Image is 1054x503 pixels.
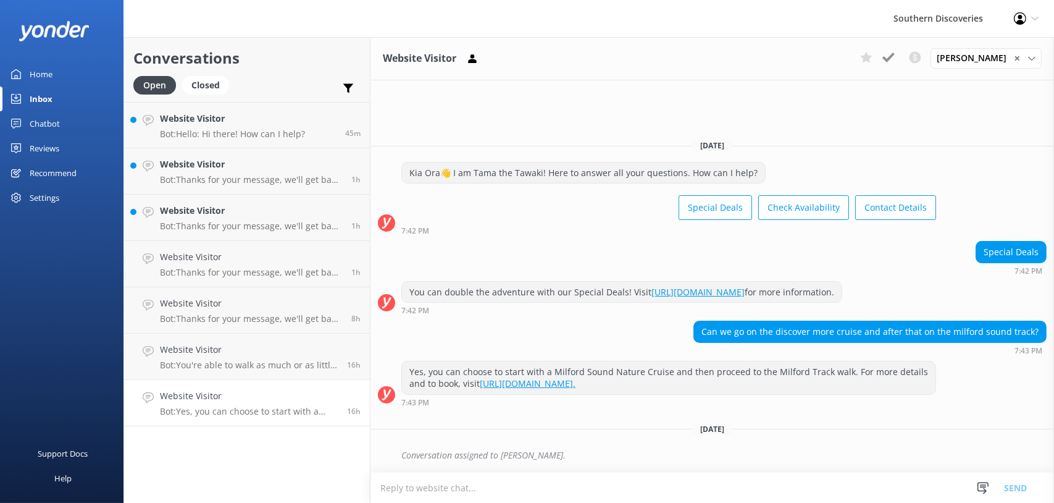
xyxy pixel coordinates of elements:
h4: Website Visitor [160,297,342,310]
div: Oct 12 2025 07:42pm (UTC +13:00) Pacific/Auckland [401,306,842,315]
span: Oct 13 2025 10:31am (UTC +13:00) Pacific/Auckland [351,267,361,277]
div: Settings [30,185,59,210]
div: Oct 12 2025 07:43pm (UTC +13:00) Pacific/Auckland [401,398,936,407]
span: Oct 13 2025 11:00am (UTC +13:00) Pacific/Auckland [351,221,361,231]
div: Home [30,62,52,87]
a: Website VisitorBot:Thanks for your message, we'll get back to you as soon as we can. You're also ... [124,241,370,287]
h3: Website Visitor [383,51,456,67]
button: Contact Details [855,195,936,220]
a: [URL][DOMAIN_NAME]. [480,378,575,389]
p: Bot: Yes, you can choose to start with a Milford Sound Nature Cruise and then proceed to the Milf... [160,406,338,417]
a: [URL][DOMAIN_NAME] [651,286,745,298]
a: Website VisitorBot:Thanks for your message, we'll get back to you as soon as we can. You're also ... [124,148,370,195]
a: Closed [182,78,235,91]
div: Chatbot [30,111,60,136]
div: Reviews [30,136,59,161]
button: Special Deals [679,195,752,220]
div: Support Docs [38,441,88,466]
div: Special Deals [976,242,1046,263]
div: Conversation assigned to [PERSON_NAME]. [401,445,1047,466]
strong: 7:42 PM [401,227,429,235]
div: Oct 12 2025 07:42pm (UTC +13:00) Pacific/Auckland [401,226,936,235]
button: Check Availability [758,195,849,220]
p: Bot: You're able to walk as much or as little as you'd prefer as this isn't a loop track. [160,360,338,371]
a: Website VisitorBot:Thanks for your message, we'll get back to you as soon as we can. You're also ... [124,287,370,334]
span: Oct 13 2025 11:46am (UTC +13:00) Pacific/Auckland [345,128,361,138]
p: Bot: Thanks for your message, we'll get back to you as soon as we can. You're also welcome to kee... [160,313,342,324]
p: Bot: Thanks for your message, we'll get back to you as soon as we can. You're also welcome to kee... [160,221,342,232]
p: Bot: Hello: Hi there! How can I help? [160,129,305,140]
div: Yes, you can choose to start with a Milford Sound Nature Cruise and then proceed to the Milford T... [402,361,935,394]
div: Oct 12 2025 07:43pm (UTC +13:00) Pacific/Auckland [693,346,1047,355]
img: yonder-white-logo.png [19,21,90,41]
span: ✕ [1014,53,1020,64]
h2: Conversations [133,46,361,70]
span: [PERSON_NAME] [937,51,1014,65]
span: [DATE] [693,424,732,434]
div: Kia Ora👋 I am Tama the Tawaki! Here to answer all your questions. How can I help? [402,163,765,184]
h4: Website Visitor [160,343,338,357]
span: Oct 13 2025 04:10am (UTC +13:00) Pacific/Auckland [351,313,361,324]
a: Website VisitorBot:Thanks for your message, we'll get back to you as soon as we can. You're also ... [124,195,370,241]
div: Can we go on the discover more cruise and after that on the milford sound track? [694,321,1046,342]
h4: Website Visitor [160,112,305,125]
h4: Website Visitor [160,204,342,218]
div: 2025-10-12T20:48:27.175 [378,445,1047,466]
strong: 7:43 PM [1014,347,1042,355]
h4: Website Visitor [160,158,342,171]
span: [DATE] [693,140,732,151]
p: Bot: Thanks for your message, we'll get back to you as soon as we can. You're also welcome to kee... [160,174,342,185]
a: Website VisitorBot:Hello: Hi there! How can I help?45m [124,102,370,148]
span: Oct 12 2025 07:43pm (UTC +13:00) Pacific/Auckland [347,406,361,416]
span: Oct 13 2025 11:21am (UTC +13:00) Pacific/Auckland [351,174,361,185]
h4: Website Visitor [160,389,338,403]
p: Bot: Thanks for your message, we'll get back to you as soon as we can. You're also welcome to kee... [160,267,342,278]
strong: 7:42 PM [1014,268,1042,275]
div: Inbox [30,87,52,111]
div: Oct 12 2025 07:42pm (UTC +13:00) Pacific/Auckland [976,266,1047,275]
a: Website VisitorBot:Yes, you can choose to start with a Milford Sound Nature Cruise and then proce... [124,380,370,426]
strong: 7:43 PM [401,399,429,407]
h4: Website Visitor [160,250,342,264]
div: You can double the adventure with our Special Deals! Visit for more information. [402,282,842,303]
a: Open [133,78,182,91]
div: Assign User [931,48,1042,68]
div: Recommend [30,161,77,185]
span: Oct 12 2025 07:45pm (UTC +13:00) Pacific/Auckland [347,360,361,370]
div: Open [133,76,176,95]
strong: 7:42 PM [401,307,429,315]
div: Closed [182,76,229,95]
div: Help [54,466,72,491]
a: Website VisitorBot:You're able to walk as much or as little as you'd prefer as this isn't a loop ... [124,334,370,380]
